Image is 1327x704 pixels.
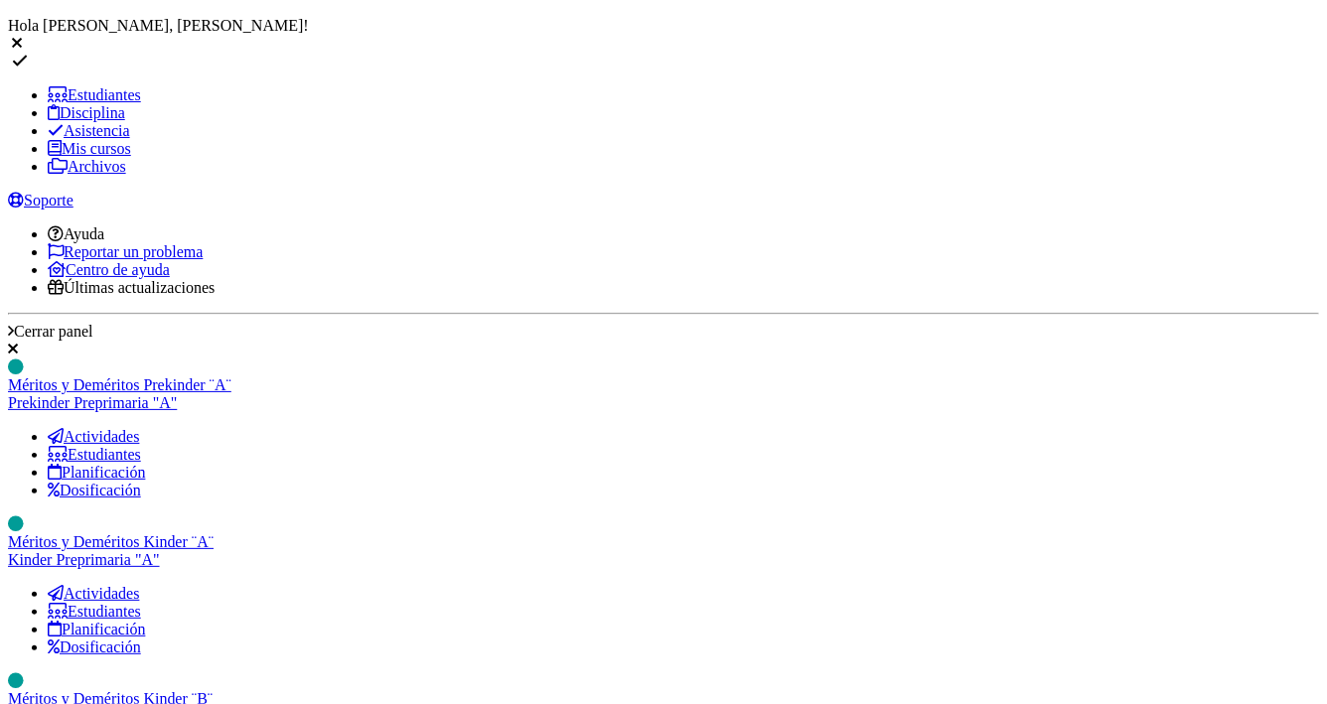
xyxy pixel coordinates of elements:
[62,140,131,157] span: Mis cursos
[48,464,145,481] a: Planificación
[64,428,139,445] span: Actividades
[8,192,74,209] a: Soporte
[68,158,126,175] span: Archivos
[64,585,139,602] span: Actividades
[48,482,141,498] a: Dosificación
[48,86,141,103] a: Estudiantes
[48,225,104,242] a: Ayuda
[48,603,141,620] a: Estudiantes
[8,376,1319,394] div: Méritos y Deméritos Prekinder ¨A¨
[48,279,215,296] a: Últimas actualizaciones
[62,621,145,637] span: Planificación
[8,394,1319,412] div: Prekinder Preprimaria "A"
[48,104,125,121] a: Disciplina
[48,243,203,260] a: Reportar un problema
[48,585,139,602] a: Actividades
[48,621,145,637] a: Planificación
[48,261,170,278] a: Centro de ayuda
[60,104,125,121] span: Disciplina
[48,140,131,157] a: Mis cursos
[48,158,126,175] a: Archivos
[68,603,141,620] span: Estudiantes
[60,638,141,655] span: Dosificación
[8,533,1319,551] div: Méritos y Deméritos Kinder ¨A¨
[48,638,141,655] a: Dosificación
[68,86,141,103] span: Estudiantes
[60,482,141,498] span: Dosificación
[48,122,130,139] a: Asistencia
[14,323,93,340] span: Cerrar panel
[48,428,139,445] a: Actividades
[8,533,1319,569] a: Méritos y Deméritos Kinder ¨A¨Kinder Preprimaria "A"
[8,376,1319,412] a: Méritos y Deméritos Prekinder ¨A¨Prekinder Preprimaria "A"
[64,122,130,139] span: Asistencia
[8,551,1319,569] div: Kinder Preprimaria "A"
[24,192,74,209] span: Soporte
[62,464,145,481] span: Planificación
[68,446,141,463] span: Estudiantes
[48,446,141,463] a: Estudiantes
[8,17,1319,35] div: Hola [PERSON_NAME], [PERSON_NAME]!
